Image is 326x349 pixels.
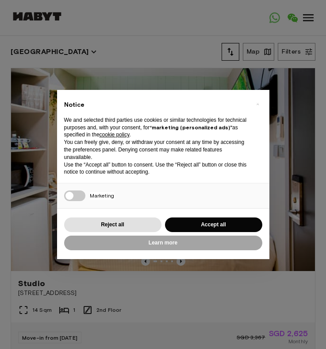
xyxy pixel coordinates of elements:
button: Close this notice [251,97,265,111]
p: We and selected third parties use cookies or similar technologies for technical purposes and, wit... [64,116,248,139]
button: Learn more [64,236,262,250]
p: Use the “Accept all” button to consent. Use the “Reject all” button or close this notice to conti... [64,161,248,176]
strong: “marketing (personalized ads)” [150,124,232,131]
button: Reject all [64,217,161,232]
button: Accept all [165,217,262,232]
h2: Notice [64,101,248,109]
a: cookie policy [100,132,130,138]
span: × [256,99,259,109]
p: You can freely give, deny, or withdraw your consent at any time by accessing the preferences pane... [64,139,248,161]
span: Marketing [90,192,114,200]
